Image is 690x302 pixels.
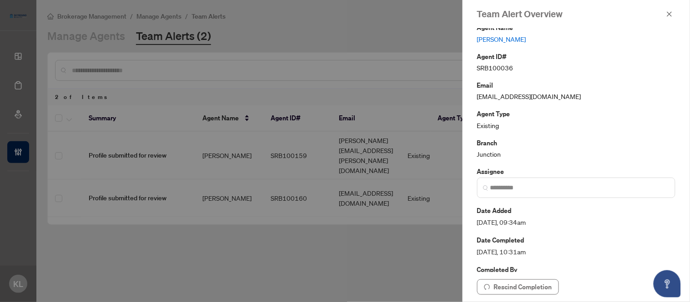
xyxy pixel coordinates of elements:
span: Rescind Completion [494,280,552,294]
span: [DATE], 09:34am [477,217,675,228]
button: Open asap [654,270,681,297]
p: Date Completed [477,235,675,245]
p: Email [477,80,675,90]
div: Junction [477,138,675,159]
div: [EMAIL_ADDRESS][DOMAIN_NAME] [477,80,675,101]
a: [PERSON_NAME] [477,34,675,44]
div: SRB100036 [477,51,675,73]
span: undo [484,284,490,290]
p: Assignee [477,166,675,177]
p: Agent Type [477,109,675,119]
div: Team Alert Overview [477,7,664,21]
p: Completed By [477,264,675,275]
span: [DATE], 10:31am [477,247,675,257]
img: search_icon [483,185,489,191]
p: Agent ID# [477,51,675,62]
p: Date Added [477,205,675,216]
span: close [666,11,673,17]
div: Existing [477,109,675,130]
p: Branch [477,138,675,148]
button: Rescind Completion [477,279,559,295]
